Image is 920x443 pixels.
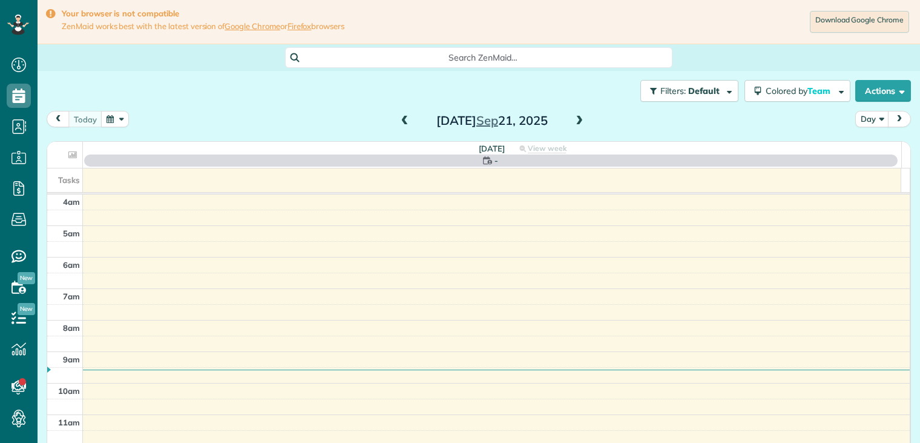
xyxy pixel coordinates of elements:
[63,197,80,207] span: 4am
[807,85,832,96] span: Team
[63,355,80,364] span: 9am
[528,144,567,153] span: View week
[766,85,835,96] span: Colored by
[62,8,344,19] strong: Your browser is not compatible
[888,111,911,127] button: next
[855,111,889,127] button: Day
[688,85,720,96] span: Default
[416,114,568,127] h2: [DATE] 21, 2025
[63,260,80,270] span: 6am
[63,323,80,333] span: 8am
[494,155,498,167] span: -
[810,11,909,33] a: Download Google Chrome
[62,21,344,32] span: ZenMaid works best with the latest version of or browsers
[47,111,70,127] button: prev
[744,80,850,102] button: Colored byTeam
[660,85,686,96] span: Filters:
[63,291,80,301] span: 7am
[63,228,80,238] span: 5am
[58,418,80,427] span: 11am
[476,113,498,128] span: Sep
[225,21,280,31] a: Google Chrome
[58,386,80,396] span: 10am
[68,111,102,127] button: today
[18,303,35,315] span: New
[18,272,35,284] span: New
[855,80,911,102] button: Actions
[287,21,312,31] a: Firefox
[58,175,80,185] span: Tasks
[634,80,738,102] a: Filters: Default
[479,144,505,153] span: [DATE]
[640,80,738,102] button: Filters: Default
